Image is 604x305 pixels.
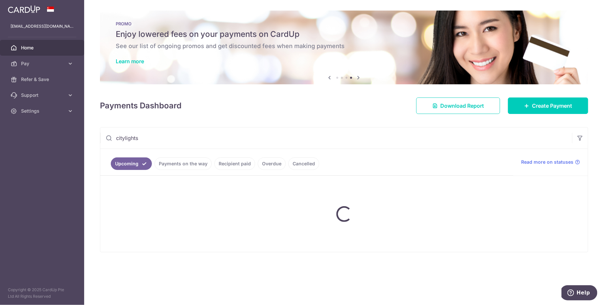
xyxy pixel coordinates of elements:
[521,159,573,165] span: Read more on statuses
[562,285,597,302] iframe: Opens a widget where you can find more information
[116,21,572,26] p: PROMO
[116,42,572,50] h6: See our list of ongoing promos and get discounted fees when making payments
[116,29,572,40] h5: Enjoy lowered fees on your payments on CardUp
[21,76,64,83] span: Refer & Save
[258,157,286,170] a: Overdue
[100,11,588,84] img: Latest Promos banner
[155,157,212,170] a: Payments on the way
[21,92,64,98] span: Support
[532,102,572,110] span: Create Payment
[21,44,64,51] span: Home
[521,159,580,165] a: Read more on statuses
[416,97,500,114] a: Download Report
[100,127,572,149] input: Search by recipient name, payment id or reference
[116,58,144,65] a: Learn more
[21,108,64,114] span: Settings
[214,157,255,170] a: Recipient paid
[8,5,40,13] img: CardUp
[21,60,64,67] span: Pay
[508,97,588,114] a: Create Payment
[111,157,152,170] a: Upcoming
[100,100,181,112] h4: Payments Dashboard
[288,157,319,170] a: Cancelled
[11,23,74,30] p: [EMAIL_ADDRESS][DOMAIN_NAME]
[440,102,484,110] span: Download Report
